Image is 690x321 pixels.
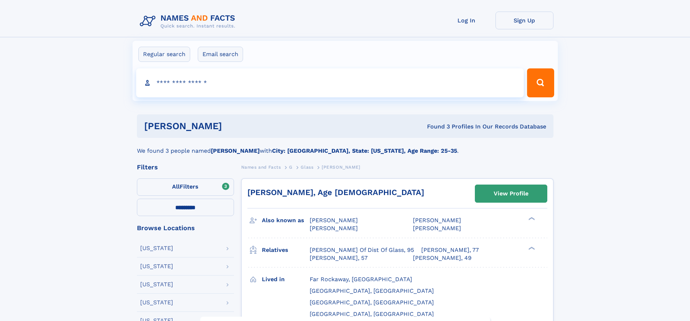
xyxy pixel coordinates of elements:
[140,263,173,269] div: [US_STATE]
[247,188,424,197] a: [PERSON_NAME], Age [DEMOGRAPHIC_DATA]
[262,273,310,286] h3: Lived in
[413,225,461,232] span: [PERSON_NAME]
[241,162,281,172] a: Names and Facts
[198,47,243,62] label: Email search
[137,138,553,155] div: We found 3 people named with .
[289,162,293,172] a: G
[438,12,495,29] a: Log In
[272,147,457,154] b: City: [GEOGRAPHIC_DATA], State: [US_STATE], Age Range: 25-35
[172,183,180,190] span: All
[137,12,241,31] img: Logo Names and Facts
[310,287,434,294] span: [GEOGRAPHIC_DATA], [GEOGRAPHIC_DATA]
[495,12,553,29] a: Sign Up
[310,217,358,224] span: [PERSON_NAME]
[310,254,368,262] a: [PERSON_NAME], 57
[413,254,472,262] a: [PERSON_NAME], 49
[475,185,547,202] a: View Profile
[527,68,554,97] button: Search Button
[325,123,546,131] div: Found 3 Profiles In Our Records Database
[310,311,434,317] span: [GEOGRAPHIC_DATA], [GEOGRAPHIC_DATA]
[138,47,190,62] label: Regular search
[144,122,325,131] h1: [PERSON_NAME]
[136,68,524,97] input: search input
[289,165,293,170] span: G
[494,185,528,202] div: View Profile
[140,245,173,251] div: [US_STATE]
[310,276,412,283] span: Far Rockaway, [GEOGRAPHIC_DATA]
[527,246,535,250] div: ❯
[137,178,234,196] label: Filters
[310,225,358,232] span: [PERSON_NAME]
[137,164,234,170] div: Filters
[262,214,310,227] h3: Also known as
[322,165,360,170] span: [PERSON_NAME]
[421,246,479,254] a: [PERSON_NAME], 77
[310,299,434,306] span: [GEOGRAPHIC_DATA], [GEOGRAPHIC_DATA]
[413,217,461,224] span: [PERSON_NAME]
[262,244,310,256] h3: Relatives
[137,225,234,231] div: Browse Locations
[140,300,173,305] div: [US_STATE]
[211,147,260,154] b: [PERSON_NAME]
[301,165,313,170] span: Glass
[301,162,313,172] a: Glass
[140,282,173,287] div: [US_STATE]
[527,216,535,221] div: ❯
[310,246,414,254] a: [PERSON_NAME] Of Dist Of Glass, 95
